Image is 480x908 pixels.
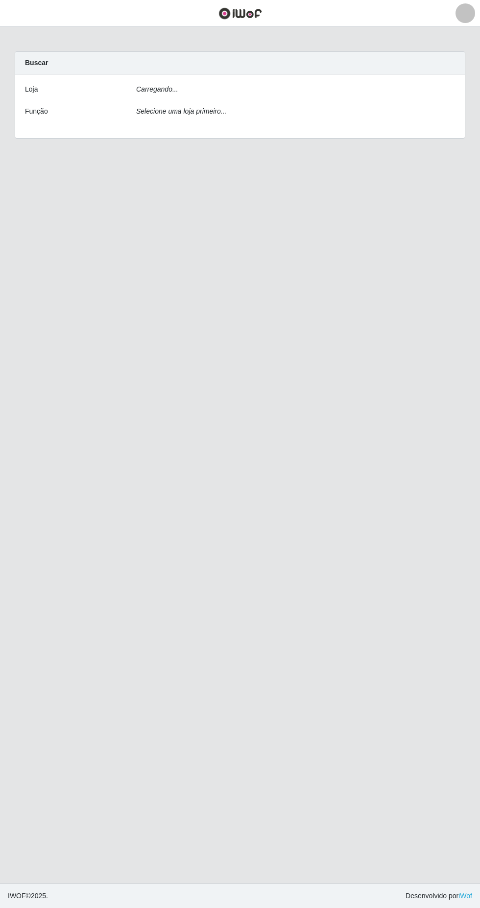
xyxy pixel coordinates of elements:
span: Desenvolvido por [406,891,472,901]
label: Loja [25,84,38,95]
span: © 2025 . [8,891,48,901]
span: IWOF [8,892,26,900]
img: CoreUI Logo [218,7,262,20]
strong: Buscar [25,59,48,67]
i: Carregando... [136,85,178,93]
label: Função [25,106,48,117]
a: iWof [458,892,472,900]
i: Selecione uma loja primeiro... [136,107,226,115]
